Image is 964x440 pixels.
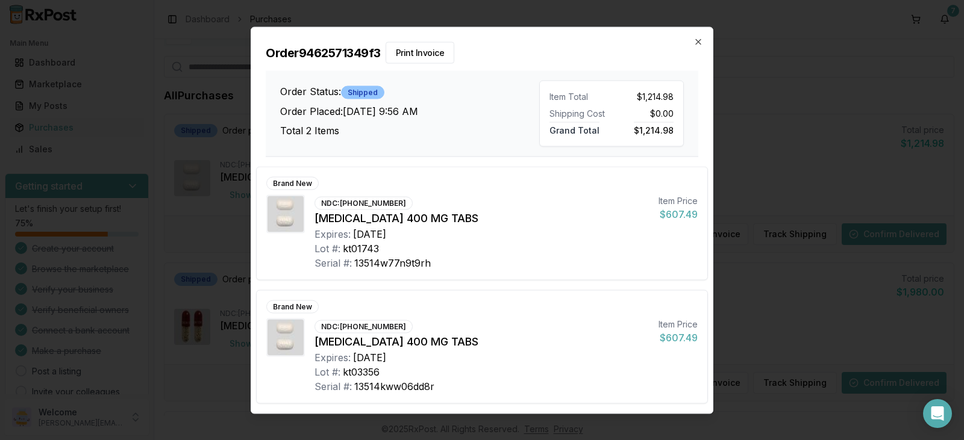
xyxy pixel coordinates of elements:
div: Expires: [315,226,351,241]
div: Shipping Cost [549,107,607,119]
div: kt03356 [343,364,380,379]
div: $0.00 [616,107,674,119]
h3: Order Placed: [DATE] 9:56 AM [280,104,539,119]
h3: Order Status: [280,84,539,99]
div: Lot #: [315,364,340,379]
div: kt01743 [343,241,379,255]
div: [MEDICAL_DATA] 400 MG TABS [315,209,649,226]
div: Lot #: [315,241,340,255]
div: Expires: [315,350,351,364]
button: Print Invoice [386,42,455,63]
div: $1,214.98 [616,90,674,102]
div: $607.49 [659,330,698,344]
h2: Order 9462571349f3 [266,42,698,63]
div: NDC: [PHONE_NUMBER] [315,320,413,333]
div: Item Price [659,318,698,330]
span: $1,214.98 [634,122,674,135]
div: Brand New [266,300,319,313]
div: 13514kww06dd8r [354,379,434,393]
div: [MEDICAL_DATA] 400 MG TABS [315,333,649,350]
div: Brand New [266,176,319,190]
div: Serial #: [315,255,352,270]
div: Shipped [341,86,384,99]
span: Grand Total [549,122,599,135]
img: Multaq 400 MG TABS [268,196,304,232]
img: Multaq 400 MG TABS [268,319,304,355]
div: 13514w77n9t9rh [354,255,431,270]
div: Item Total [549,90,607,102]
div: [DATE] [353,350,386,364]
h3: Total 2 Items [280,123,539,138]
div: Item Price [659,194,698,206]
div: Serial #: [315,379,352,393]
div: NDC: [PHONE_NUMBER] [315,196,413,209]
div: $607.49 [659,206,698,221]
div: [DATE] [353,226,386,241]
